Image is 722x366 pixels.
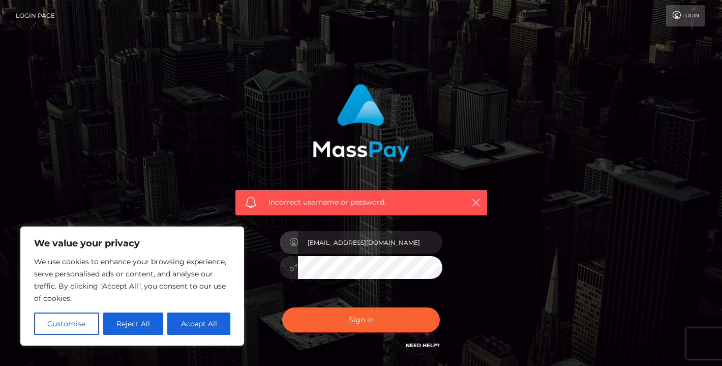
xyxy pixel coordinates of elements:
div: We value your privacy [20,227,244,346]
button: Reject All [103,313,164,335]
button: Accept All [167,313,230,335]
span: Incorrect username or password. [268,197,454,208]
p: We use cookies to enhance your browsing experience, serve personalised ads or content, and analys... [34,256,230,304]
img: MassPay Login [313,84,409,162]
button: Customise [34,313,99,335]
a: Login Page [16,5,55,26]
a: Login [666,5,705,26]
a: Need Help? [406,342,440,349]
input: Username... [298,231,442,254]
button: Sign in [282,307,440,332]
p: We value your privacy [34,237,230,249]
